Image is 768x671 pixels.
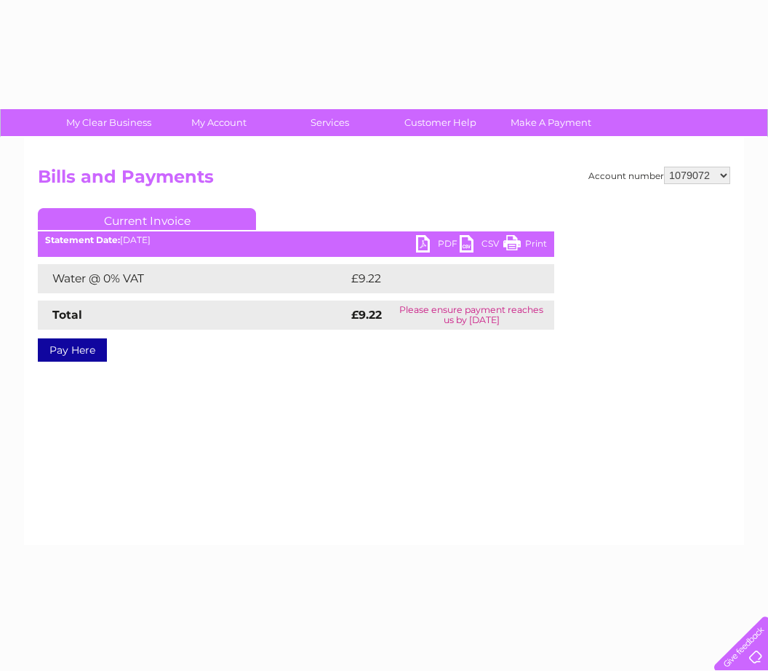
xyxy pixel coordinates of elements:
a: Services [270,109,390,136]
a: My Account [159,109,279,136]
strong: £9.22 [351,308,382,322]
div: Account number [588,167,730,184]
a: CSV [460,235,503,256]
a: Current Invoice [38,208,256,230]
td: £9.22 [348,264,520,293]
a: Customer Help [380,109,500,136]
td: Please ensure payment reaches us by [DATE] [389,301,554,330]
b: Statement Date: [45,234,120,245]
a: Print [503,235,547,256]
td: Water @ 0% VAT [38,264,348,293]
a: My Clear Business [49,109,169,136]
h2: Bills and Payments [38,167,730,194]
a: PDF [416,235,460,256]
a: Make A Payment [491,109,611,136]
strong: Total [52,308,82,322]
a: Pay Here [38,338,107,362]
div: [DATE] [38,235,554,245]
